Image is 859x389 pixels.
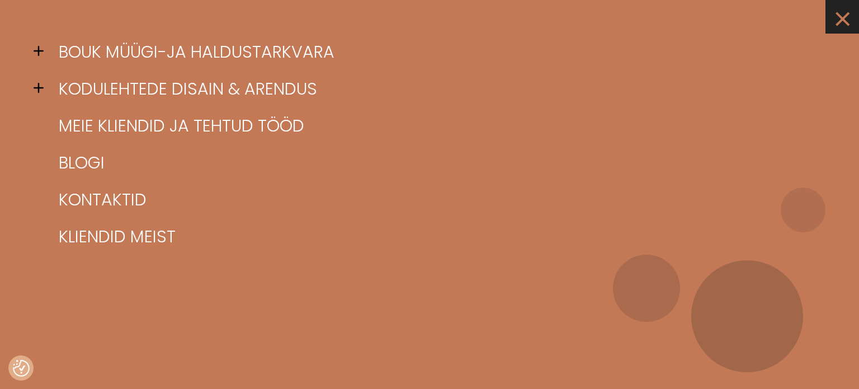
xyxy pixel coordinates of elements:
a: BOUK müügi-ja haldustarkvara [50,34,825,71]
a: Kontaktid [50,181,825,218]
button: Nõusolekueelistused [13,360,30,377]
a: Meie kliendid ja tehtud tööd [50,107,825,144]
a: Kliendid meist [50,218,825,255]
a: Blogi [50,144,825,181]
a: Kodulehtede disain & arendus [50,71,825,107]
img: Revisit consent button [13,360,30,377]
